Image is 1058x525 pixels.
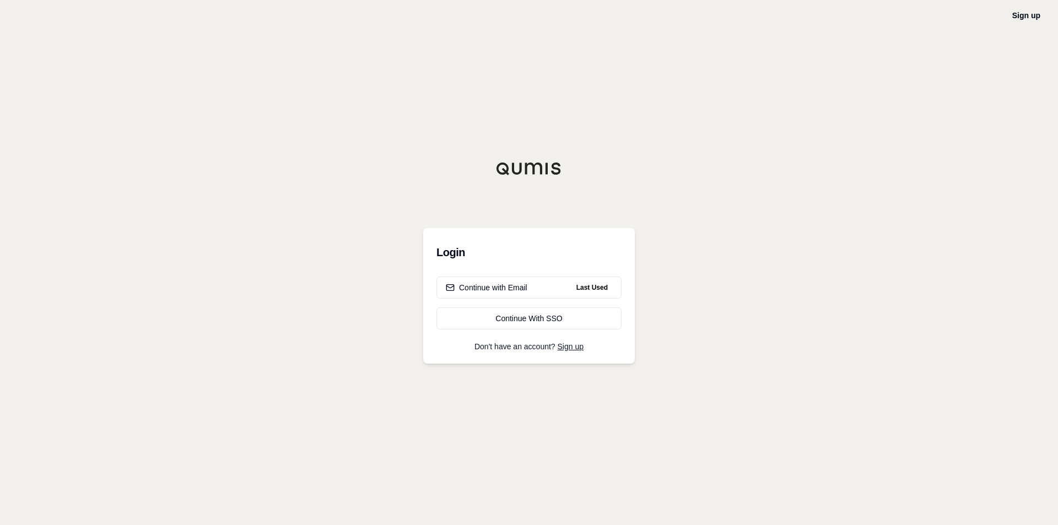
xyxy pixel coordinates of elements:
p: Don't have an account? [436,343,622,350]
a: Sign up [1012,11,1040,20]
div: Continue with Email [446,282,527,293]
h3: Login [436,241,622,263]
span: Last Used [572,281,612,294]
img: Qumis [496,162,562,175]
div: Continue With SSO [446,313,612,324]
a: Continue With SSO [436,307,622,329]
button: Continue with EmailLast Used [436,277,622,299]
a: Sign up [558,342,584,351]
